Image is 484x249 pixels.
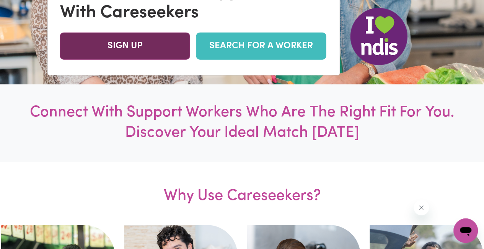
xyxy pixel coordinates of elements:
iframe: Close message [414,200,429,215]
iframe: Button to launch messaging window [453,218,478,243]
h1: Connect With Support Workers Who Are The Right Fit For You. Discover Your Ideal Match [DATE] [24,103,460,143]
a: SIGN UP [60,32,190,59]
a: SEARCH FOR A WORKER [196,32,326,59]
img: NDIS Logo [350,8,407,65]
span: Need any help? [5,5,46,11]
h3: Why Use Careseekers? [85,162,399,225]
